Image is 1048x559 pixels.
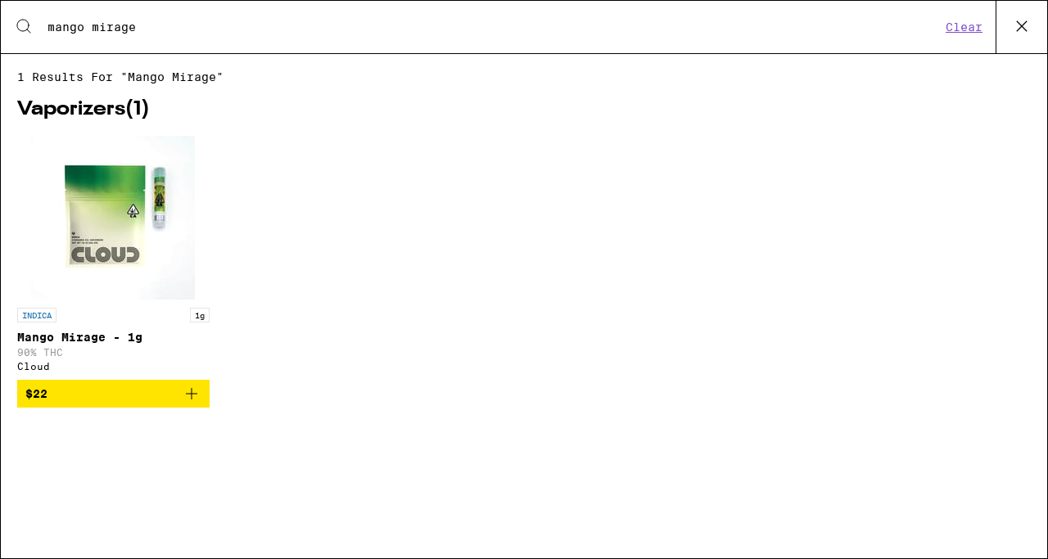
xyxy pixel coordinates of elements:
a: Open page for Mango Mirage - 1g from Cloud [17,136,210,380]
p: Mango Mirage - 1g [17,331,210,344]
p: 1g [190,308,210,322]
img: Cloud - Mango Mirage - 1g [31,136,195,300]
p: 90% THC [17,347,210,358]
h2: Vaporizers ( 1 ) [17,100,1031,119]
span: Hi. Need any help? [10,11,118,25]
button: Add to bag [17,380,210,408]
button: Clear [941,20,987,34]
p: INDICA [17,308,56,322]
span: $22 [25,387,47,400]
span: 1 results for "mango mirage" [17,70,1031,83]
div: Cloud [17,361,210,372]
input: Search for products & categories [47,20,941,34]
